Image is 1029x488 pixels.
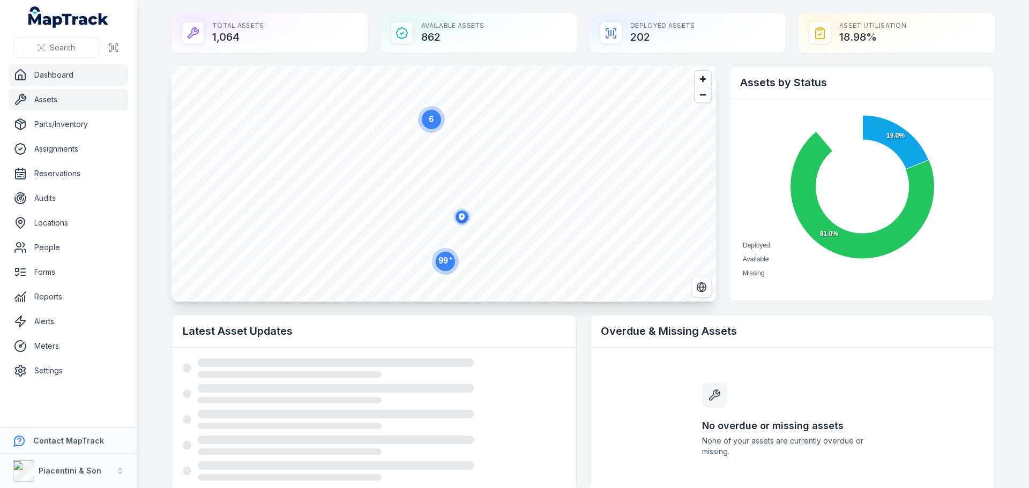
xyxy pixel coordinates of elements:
[740,75,983,90] h2: Assets by Status
[601,324,983,339] h2: Overdue & Missing Assets
[695,87,711,102] button: Zoom out
[33,436,104,445] strong: Contact MapTrack
[449,256,452,261] tspan: +
[9,237,128,258] a: People
[9,64,128,86] a: Dashboard
[9,89,128,110] a: Assets
[9,286,128,307] a: Reports
[9,261,128,283] a: Forms
[702,418,882,433] h3: No overdue or missing assets
[702,436,882,457] span: None of your assets are currently overdue or missing.
[695,71,711,87] button: Zoom in
[9,163,128,184] a: Reservations
[13,37,99,58] button: Search
[9,311,128,332] a: Alerts
[171,66,716,302] canvas: Map
[691,277,712,297] button: Switch to Satellite View
[743,269,765,277] span: Missing
[50,42,75,53] span: Search
[9,187,128,209] a: Audits
[39,466,101,475] strong: Piacentini & Son
[9,335,128,357] a: Meters
[183,324,565,339] h2: Latest Asset Updates
[9,212,128,234] a: Locations
[743,256,769,263] span: Available
[429,115,434,124] text: 6
[438,256,452,265] text: 99
[28,6,109,28] a: MapTrack
[9,138,128,160] a: Assignments
[9,360,128,381] a: Settings
[743,242,770,249] span: Deployed
[9,114,128,135] a: Parts/Inventory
